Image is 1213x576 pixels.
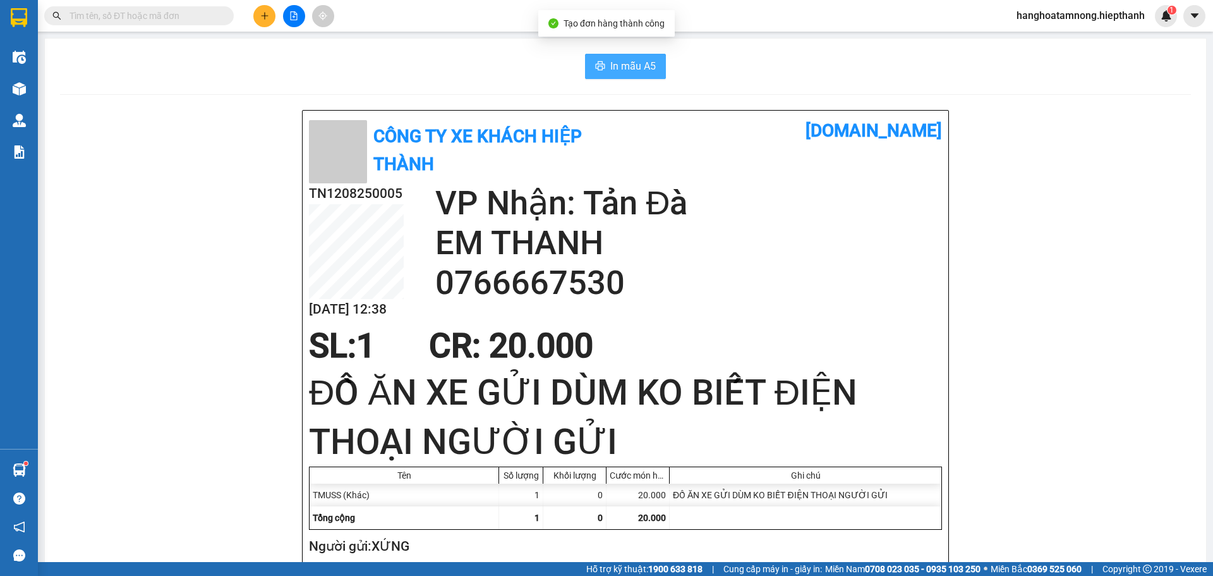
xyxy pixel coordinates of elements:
[673,470,938,481] div: Ghi chú
[13,114,26,127] img: warehouse-icon
[52,11,61,20] span: search
[610,470,666,481] div: Cước món hàng
[13,549,25,561] span: message
[606,484,670,506] div: 20.000
[253,5,275,27] button: plus
[310,484,499,506] div: TMUSS (Khác)
[598,513,603,523] span: 0
[534,513,540,523] span: 1
[1143,565,1152,573] span: copyright
[13,463,26,477] img: warehouse-icon
[648,564,703,574] strong: 1900 633 818
[309,536,937,557] h2: Người gửi: XỨNG
[309,183,404,204] h2: TN1208250005
[499,484,543,506] div: 1
[260,11,269,20] span: plus
[1168,6,1176,15] sup: 1
[435,223,942,263] h2: EM THANH
[825,562,981,576] span: Miền Nam
[7,57,102,78] h2: [DATE] 10:32
[502,470,540,481] div: Số lượng
[313,470,495,481] div: Tên
[1027,564,1082,574] strong: 0369 525 060
[435,183,942,223] h2: VP Nhận: Tản Đà
[283,5,305,27] button: file-add
[435,263,942,303] h2: 0766667530
[670,484,941,506] div: ĐỒ ĂN XE GỬI DÙM KO BIẾT ĐIỆN THOẠI NGƯỜI GỬI
[595,61,605,73] span: printer
[309,299,404,320] h2: [DATE] 12:38
[610,58,656,74] span: In mẫu A5
[309,368,942,467] h1: ĐỒ ĂN XE GỬI DÙM KO BIẾT ĐIỆN THOẠI NGƯỜI GỬI
[13,145,26,159] img: solution-icon
[585,54,666,79] button: printerIn mẫu A5
[546,470,603,481] div: Khối lượng
[1189,10,1200,21] span: caret-down
[66,61,305,101] h2: 0938534120
[1091,562,1093,576] span: |
[1169,6,1174,15] span: 1
[13,51,26,64] img: warehouse-icon
[806,120,942,141] b: [DOMAIN_NAME]
[429,326,593,365] span: CR : 20.000
[13,521,25,533] span: notification
[586,562,703,576] span: Hỗ trợ kỹ thuật:
[991,562,1082,576] span: Miền Bắc
[1006,8,1155,23] span: hanghoatamnong.hiepthanh
[865,564,981,574] strong: 0708 023 035 - 0935 103 250
[1183,5,1205,27] button: caret-down
[11,8,27,27] img: logo-vxr
[712,562,714,576] span: |
[984,567,987,572] span: ⚪️
[1161,10,1172,21] img: icon-new-feature
[356,326,375,365] span: 1
[66,21,305,61] h2: KHOA
[13,493,25,505] span: question-circle
[638,513,666,523] span: 20.000
[13,82,26,95] img: warehouse-icon
[24,462,28,465] sup: 1
[312,5,334,27] button: aim
[289,11,298,20] span: file-add
[564,18,665,28] span: Tạo đơn hàng thành công
[313,513,355,523] span: Tổng cộng
[309,326,356,365] span: SL:
[543,484,606,506] div: 0
[69,9,219,23] input: Tìm tên, số ĐT hoặc mã đơn
[723,562,822,576] span: Cung cấp máy in - giấy in:
[548,18,558,28] span: check-circle
[373,126,582,175] b: Công Ty xe khách HIỆP THÀNH
[318,11,327,20] span: aim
